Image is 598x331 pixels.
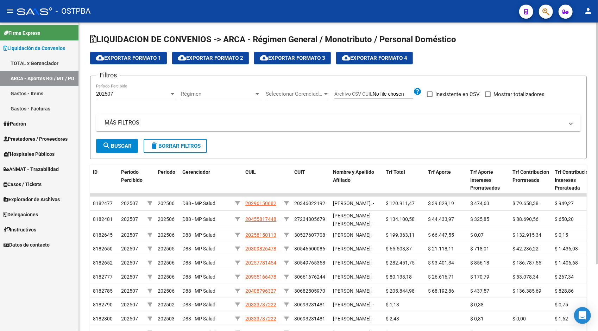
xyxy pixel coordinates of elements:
[333,316,374,322] span: [PERSON_NAME], -
[428,246,454,252] span: $ 21.118,11
[333,232,374,238] span: [PERSON_NAME], -
[93,246,113,252] span: 8182650
[428,288,454,294] span: $ 68.192,86
[4,226,36,234] span: Instructivos
[6,7,14,15] mat-icon: menu
[386,274,412,280] span: $ 80.133,18
[245,200,276,206] span: 20296150682
[96,91,113,97] span: 202507
[245,169,256,175] span: CUIL
[121,169,143,183] span: Período Percibido
[93,288,113,294] span: 8182785
[467,165,510,196] datatable-header-cell: Trf Aporte Intereses Prorrateados
[93,260,113,266] span: 8182652
[158,200,175,206] span: 202506
[386,246,412,252] span: $ 65.508,37
[260,55,325,61] span: Exportar Formato 3
[386,232,415,238] span: $ 199.363,11
[555,288,574,294] span: $ 828,86
[383,165,425,196] datatable-header-cell: Trf Total
[470,302,484,307] span: $ 0,38
[470,288,489,294] span: $ 437,57
[96,139,138,153] button: Buscar
[96,53,104,62] mat-icon: cloud_download
[93,200,113,206] span: 8182477
[243,165,281,196] datatable-header-cell: CUIL
[555,316,568,322] span: $ 1,62
[334,91,373,97] span: Archivo CSV CUIL
[245,316,276,322] span: 20333737222
[386,169,405,175] span: Trf Total
[435,90,480,98] span: Inexistente en CSV
[333,213,374,227] span: [PERSON_NAME] [PERSON_NAME], -
[182,246,215,252] span: D88 - MP Salud
[158,216,175,222] span: 202506
[158,260,175,266] span: 202506
[470,200,489,206] span: $ 474,63
[428,169,451,175] span: Trf Aporte
[158,274,175,280] span: 202506
[254,52,331,64] button: Exportar Formato 3
[245,216,276,222] span: 20455817448
[294,215,325,223] div: 27234805679
[428,216,454,222] span: $ 44.433,97
[512,200,539,206] span: $ 79.658,38
[90,52,167,64] button: Exportar Formato 1
[512,246,539,252] span: $ 42.236,22
[182,216,215,222] span: D88 - MP Salud
[93,232,113,238] span: 8182645
[294,169,305,175] span: CUIT
[158,246,175,252] span: 202505
[105,119,564,127] mat-panel-title: MÁS FILTROS
[333,302,374,307] span: [PERSON_NAME], -
[512,316,526,322] span: $ 0,00
[96,55,161,61] span: Exportar Formato 1
[96,114,581,131] mat-expansion-panel-header: MÁS FILTROS
[428,232,454,238] span: $ 66.447,55
[428,274,454,280] span: $ 26.616,71
[294,199,325,208] div: 20346022192
[4,180,42,188] span: Casos / Tickets
[552,165,594,196] datatable-header-cell: Trf Contribucion Intereses Prorateada
[413,87,422,96] mat-icon: help
[294,259,325,267] div: 30549765358
[245,232,276,238] span: 20258150113
[121,260,138,266] span: 202507
[330,165,383,196] datatable-header-cell: Nombre y Apellido Afiliado
[4,135,68,143] span: Prestadores / Proveedores
[144,139,207,153] button: Borrar Filtros
[386,302,399,307] span: $ 1,13
[93,302,113,307] span: 8182790
[93,316,113,322] span: 8182800
[121,216,138,222] span: 202507
[4,150,55,158] span: Hospitales Públicos
[182,316,215,322] span: D88 - MP Salud
[294,315,325,323] div: 30693231481
[386,200,415,206] span: $ 120.911,47
[245,274,276,280] span: 20955166478
[333,246,374,252] span: [PERSON_NAME], -
[425,165,467,196] datatable-header-cell: Trf Aporte
[93,274,113,280] span: 8182777
[4,120,26,128] span: Padrón
[158,288,175,294] span: 202506
[260,53,268,62] mat-icon: cloud_download
[428,200,454,206] span: $ 39.829,19
[93,216,113,222] span: 8182481
[150,143,201,149] span: Borrar Filtros
[512,169,549,183] span: Trf Contribucion Prorrateada
[181,91,254,97] span: Régimen
[470,232,484,238] span: $ 0,07
[182,288,215,294] span: D88 - MP Salud
[342,55,407,61] span: Exportar Formato 4
[512,288,541,294] span: $ 136.385,69
[4,165,59,173] span: ANMAT - Trazabilidad
[172,52,249,64] button: Exportar Formato 2
[333,274,374,280] span: [PERSON_NAME], -
[90,165,118,196] datatable-header-cell: ID
[470,316,484,322] span: $ 0,81
[182,260,215,266] span: D88 - MP Salud
[386,216,415,222] span: $ 134.100,58
[150,141,158,150] mat-icon: delete
[158,232,175,238] span: 202506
